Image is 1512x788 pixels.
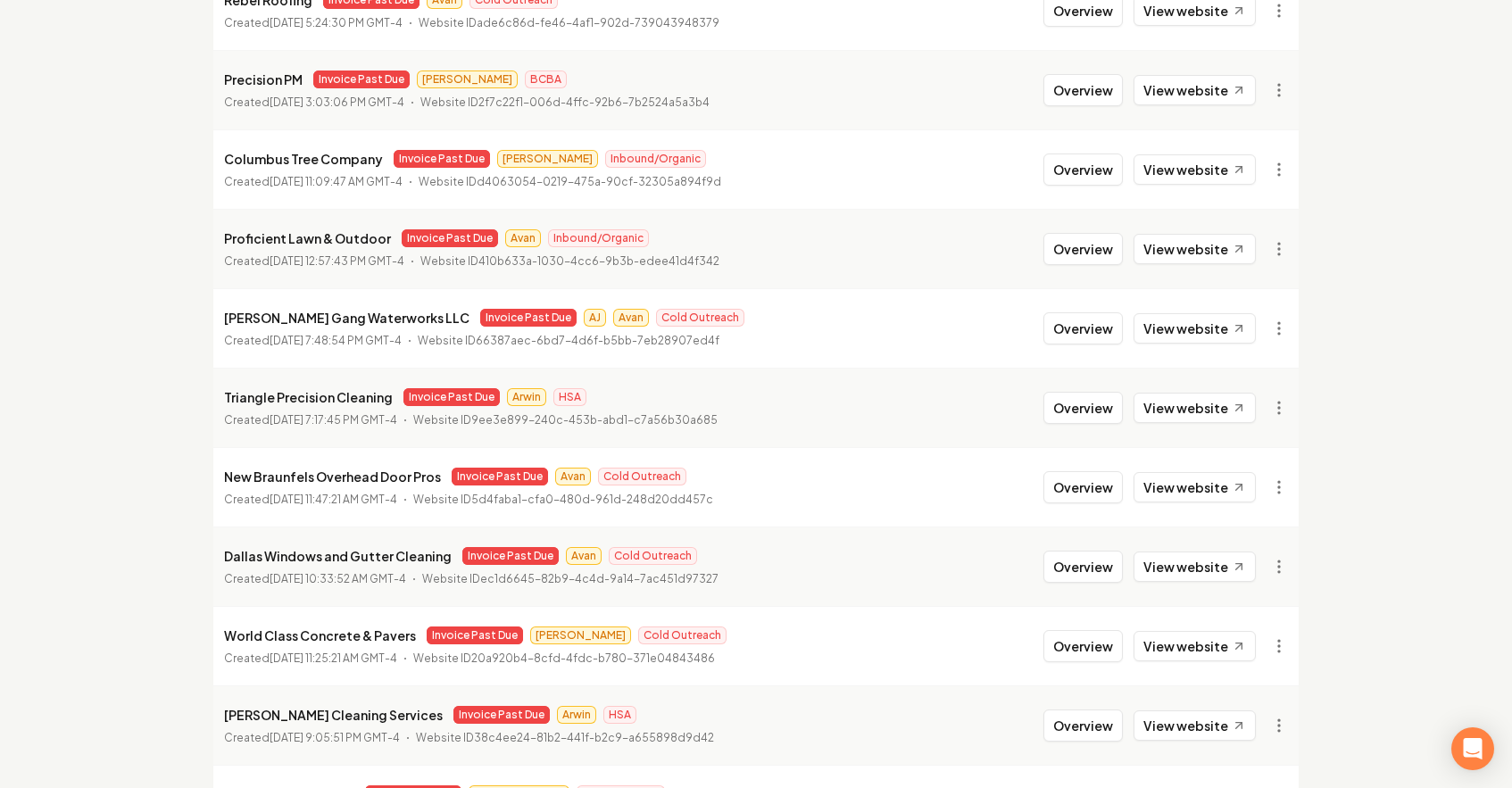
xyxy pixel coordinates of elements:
[413,411,718,429] p: Website ID 9ee3e899-240c-453b-abd1-c7a56b30a685
[224,466,441,487] p: New Braunfels Overhead Door Pros
[553,388,586,406] span: HSA
[1043,392,1123,424] button: Overview
[224,173,403,191] p: Created
[656,309,744,327] span: Cold Outreach
[638,626,727,644] span: Cold Outreach
[507,388,546,406] span: Arwin
[1043,233,1123,265] button: Overview
[1134,313,1256,344] a: View website
[224,729,400,747] p: Created
[1134,234,1256,264] a: View website
[1451,727,1494,770] div: Open Intercom Messenger
[1043,630,1123,662] button: Overview
[530,626,631,644] span: [PERSON_NAME]
[224,491,397,509] p: Created
[1043,471,1123,503] button: Overview
[224,650,397,668] p: Created
[497,150,598,168] span: [PERSON_NAME]
[270,413,397,427] time: [DATE] 7:17:45 PM GMT-4
[224,625,416,646] p: World Class Concrete & Pavers
[270,731,400,744] time: [DATE] 9:05:51 PM GMT-4
[584,309,606,327] span: AJ
[419,14,719,32] p: Website ID ade6c86d-fe46-4af1-902d-739043948379
[413,650,715,668] p: Website ID 20a920b4-8cfd-4fdc-b780-371e04843486
[224,411,397,429] p: Created
[313,71,410,88] span: Invoice Past Due
[270,572,406,585] time: [DATE] 10:33:52 AM GMT-4
[557,706,596,724] span: Arwin
[420,94,710,112] p: Website ID 2f7c22f1-006d-4ffc-92b6-7b2524a5a3b4
[555,468,591,485] span: Avan
[603,706,636,724] span: HSA
[270,175,403,188] time: [DATE] 11:09:47 AM GMT-4
[453,706,550,724] span: Invoice Past Due
[1134,472,1256,502] a: View website
[1134,631,1256,661] a: View website
[270,95,404,109] time: [DATE] 3:03:06 PM GMT-4
[413,491,713,509] p: Website ID 5d4faba1-cfa0-480d-961d-248d20dd457c
[505,229,541,247] span: Avan
[270,16,403,29] time: [DATE] 5:24:30 PM GMT-4
[224,94,404,112] p: Created
[224,570,406,588] p: Created
[224,307,469,328] p: [PERSON_NAME] Gang Waterworks LLC
[1043,74,1123,106] button: Overview
[1134,75,1256,105] a: View website
[613,309,649,327] span: Avan
[1043,709,1123,742] button: Overview
[462,547,559,565] span: Invoice Past Due
[224,69,303,90] p: Precision PM
[270,493,397,506] time: [DATE] 11:47:21 AM GMT-4
[422,570,719,588] p: Website ID ec1d6645-82b9-4c4d-9a14-7ac451d97327
[548,229,649,247] span: Inbound/Organic
[1134,710,1256,741] a: View website
[270,334,402,347] time: [DATE] 7:48:54 PM GMT-4
[224,14,403,32] p: Created
[566,547,602,565] span: Avan
[224,228,391,249] p: Proficient Lawn & Outdoor
[416,729,714,747] p: Website ID 38c4ee24-81b2-441f-b2c9-a655898d9d42
[525,71,567,88] span: BCBA
[609,547,697,565] span: Cold Outreach
[427,626,523,644] span: Invoice Past Due
[270,651,397,665] time: [DATE] 11:25:21 AM GMT-4
[417,71,518,88] span: [PERSON_NAME]
[1043,312,1123,344] button: Overview
[224,332,402,350] p: Created
[605,150,706,168] span: Inbound/Organic
[418,332,719,350] p: Website ID 66387aec-6bd7-4d6f-b5bb-7eb28907ed4f
[1134,552,1256,582] a: View website
[1043,153,1123,186] button: Overview
[420,253,719,270] p: Website ID 410b633a-1030-4cc6-9b3b-edee41d4f342
[1134,393,1256,423] a: View website
[480,309,577,327] span: Invoice Past Due
[419,173,721,191] p: Website ID d4063054-0219-475a-90cf-32305a894f9d
[452,468,548,485] span: Invoice Past Due
[403,388,500,406] span: Invoice Past Due
[1134,154,1256,185] a: View website
[394,150,490,168] span: Invoice Past Due
[224,148,383,170] p: Columbus Tree Company
[1043,551,1123,583] button: Overview
[598,468,686,485] span: Cold Outreach
[224,386,393,408] p: Triangle Precision Cleaning
[224,545,452,567] p: Dallas Windows and Gutter Cleaning
[270,254,404,268] time: [DATE] 12:57:43 PM GMT-4
[402,229,498,247] span: Invoice Past Due
[224,253,404,270] p: Created
[224,704,443,726] p: [PERSON_NAME] Cleaning Services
